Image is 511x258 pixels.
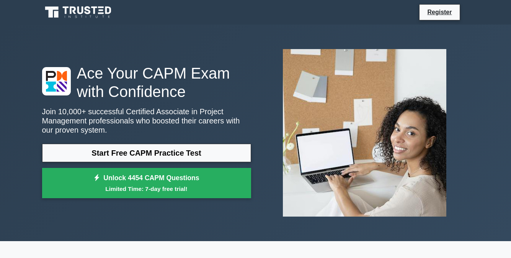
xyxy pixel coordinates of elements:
small: Limited Time: 7-day free trial! [52,184,242,193]
h1: Ace Your CAPM Exam with Confidence [42,64,251,101]
a: Unlock 4454 CAPM QuestionsLimited Time: 7-day free trial! [42,168,251,199]
a: Start Free CAPM Practice Test [42,144,251,162]
a: Register [423,7,456,17]
p: Join 10,000+ successful Certified Associate in Project Management professionals who boosted their... [42,107,251,135]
